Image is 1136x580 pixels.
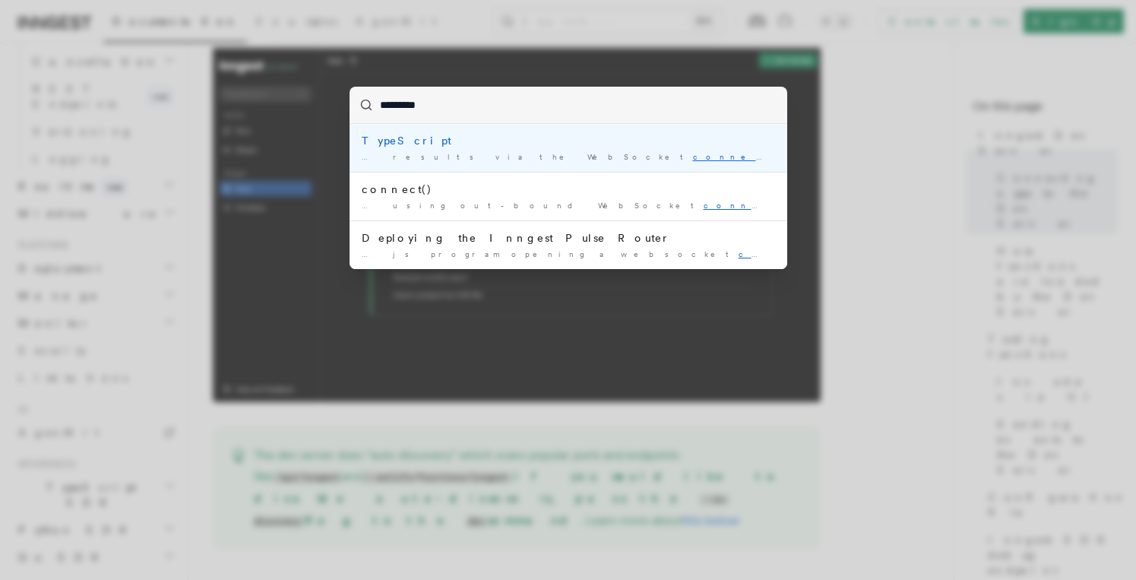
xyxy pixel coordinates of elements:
[739,249,852,258] mark: connectio
[693,152,806,161] mark: connectio
[362,151,775,163] div: … results via the WebSocket n. When the n closes …
[362,230,775,246] div: Deploying the Inngest Pulse Router
[362,200,775,211] div: … using out-bound WebSocket n. Ideal for: Container runtimes …
[362,182,775,197] div: connect()
[704,201,817,210] mark: connectio
[362,249,775,260] div: … js program opening a websocket n with the Prisma Pulse …
[362,133,775,148] div: TypeScript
